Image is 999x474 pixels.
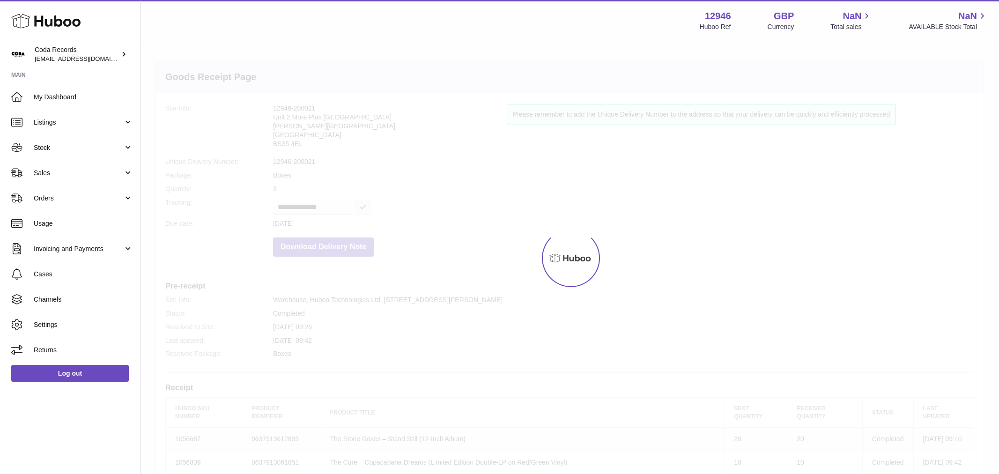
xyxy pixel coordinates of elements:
span: NaN [843,10,861,22]
a: NaN Total sales [830,10,872,31]
span: Returns [34,346,133,355]
span: Listings [34,118,123,127]
div: Currency [768,22,794,31]
span: My Dashboard [34,93,133,102]
span: Stock [34,143,123,152]
span: AVAILABLE Stock Total [909,22,988,31]
span: [EMAIL_ADDRESS][DOMAIN_NAME] [35,55,138,62]
span: Settings [34,320,133,329]
span: Total sales [830,22,872,31]
span: NaN [958,10,977,22]
div: Huboo Ref [700,22,731,31]
span: Usage [34,219,133,228]
strong: GBP [774,10,794,22]
a: Log out [11,365,129,382]
a: NaN AVAILABLE Stock Total [909,10,988,31]
span: Orders [34,194,123,203]
img: internalAdmin-12946@internal.huboo.com [11,47,25,61]
span: Invoicing and Payments [34,244,123,253]
span: Channels [34,295,133,304]
span: Sales [34,169,123,178]
strong: 12946 [705,10,731,22]
span: Cases [34,270,133,279]
div: Coda Records [35,45,119,63]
